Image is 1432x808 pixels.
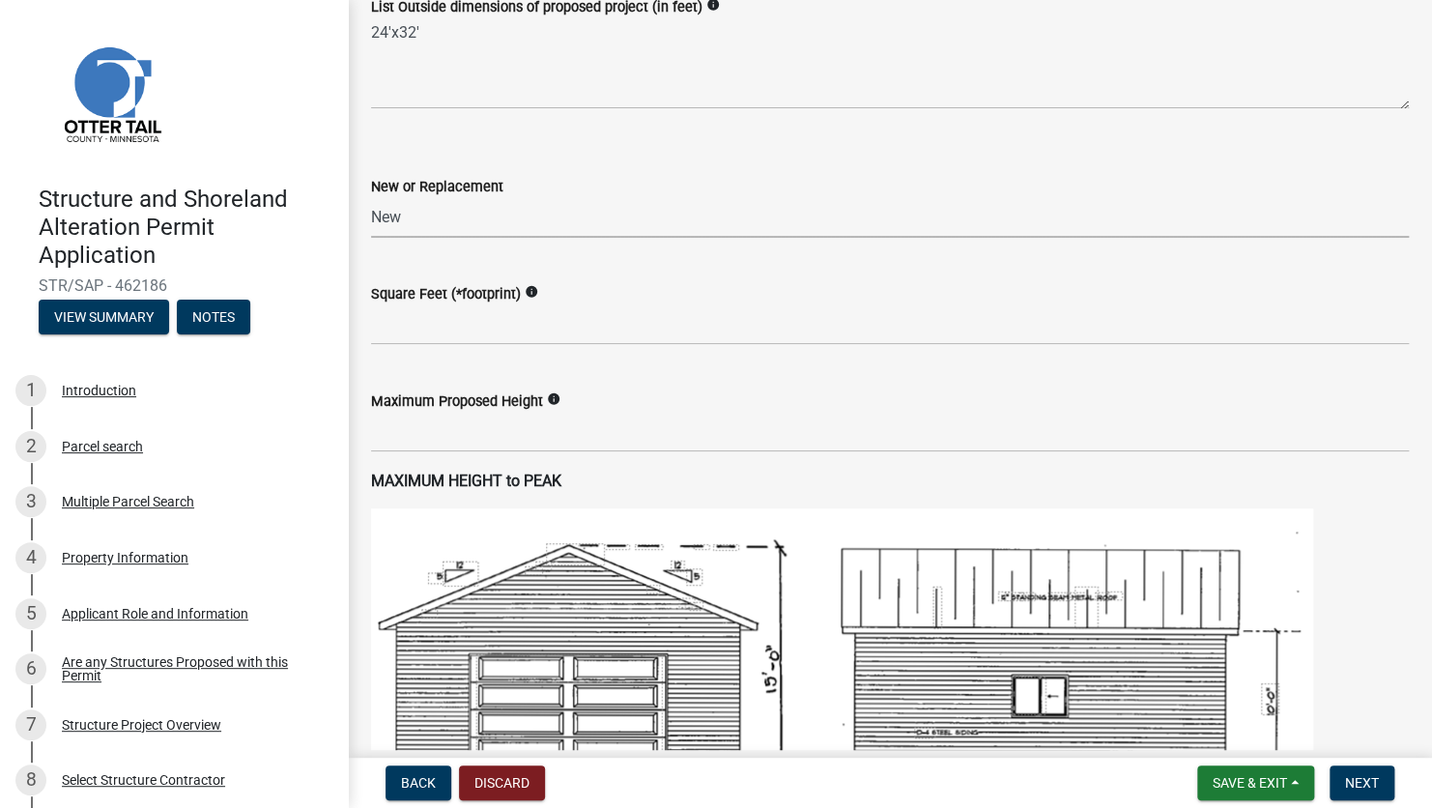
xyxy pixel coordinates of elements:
button: Notes [177,300,250,334]
div: Introduction [62,384,136,397]
span: STR/SAP - 462186 [39,276,309,295]
button: Back [386,765,451,800]
div: 8 [15,765,46,795]
label: List Outside dimensions of proposed project (in feet) [371,1,702,14]
i: info [525,285,538,299]
i: info [547,392,560,406]
button: View Summary [39,300,169,334]
img: image_42e23c4b-ffdd-47ad-946e-070c62857ad5.png [371,508,1313,786]
div: 1 [15,375,46,406]
div: 5 [15,598,46,629]
label: New or Replacement [371,181,503,194]
div: 6 [15,653,46,684]
div: Select Structure Contractor [62,773,225,787]
div: 4 [15,542,46,573]
span: Back [401,775,436,791]
label: Square Feet (*footprint) [371,288,521,302]
button: Discard [459,765,545,800]
div: Multiple Parcel Search [62,495,194,508]
span: Next [1345,775,1379,791]
span: Save & Exit [1213,775,1287,791]
div: 3 [15,486,46,517]
div: Parcel search [62,440,143,453]
button: Next [1330,765,1394,800]
wm-modal-confirm: Summary [39,311,169,327]
strong: MAXIMUM HEIGHT to PEAK [371,472,561,490]
label: Maximum Proposed Height [371,395,543,409]
div: 2 [15,431,46,462]
button: Save & Exit [1197,765,1314,800]
img: Otter Tail County, Minnesota [39,20,184,165]
div: Structure Project Overview [62,718,221,732]
div: 7 [15,709,46,740]
h4: Structure and Shoreland Alteration Permit Application [39,186,332,269]
div: Applicant Role and Information [62,607,248,620]
div: Property Information [62,551,188,564]
wm-modal-confirm: Notes [177,311,250,327]
div: Are any Structures Proposed with this Permit [62,655,317,682]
